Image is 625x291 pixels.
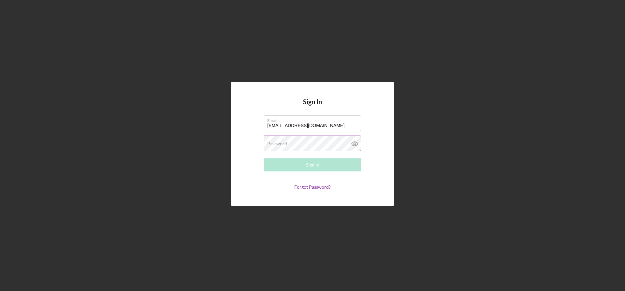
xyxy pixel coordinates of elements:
div: Sign In [306,158,319,171]
button: Sign In [264,158,361,171]
a: Forgot Password? [294,184,331,190]
label: Password [267,141,287,146]
label: Email [267,116,361,123]
h4: Sign In [303,98,322,115]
